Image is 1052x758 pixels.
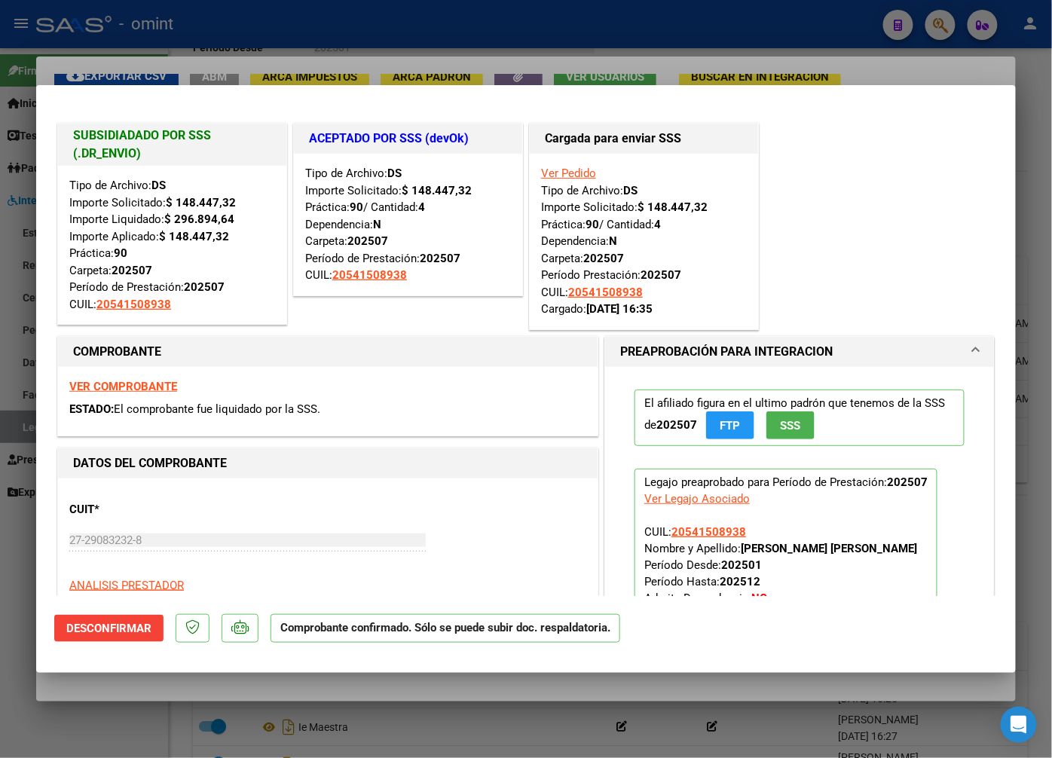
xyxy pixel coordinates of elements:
span: 20541508938 [96,298,171,311]
p: El afiliado figura en el ultimo padrón que tenemos de la SSS de [635,390,965,446]
a: Ver Pedido [541,167,596,180]
strong: 202512 [720,575,760,588]
p: Legajo preaprobado para Período de Prestación: [635,469,937,630]
strong: $ 148.447,32 [166,196,236,209]
strong: 202507 [887,475,928,489]
strong: 202507 [420,252,460,265]
strong: 90 [114,246,127,260]
strong: $ 148.447,32 [402,184,472,197]
span: 20541508938 [332,268,407,282]
strong: NO [751,591,767,605]
p: Comprobante confirmado. Sólo se puede subir doc. respaldatoria. [271,614,620,643]
strong: 202501 [721,558,762,572]
strong: DATOS DEL COMPROBANTE [73,456,227,470]
strong: 202507 [112,264,152,277]
span: SSS [781,419,801,432]
button: Desconfirmar [54,615,164,642]
strong: 202507 [184,280,225,294]
div: Ver Legajo Asociado [644,491,750,507]
strong: DS [151,179,166,192]
strong: 202507 [656,418,697,432]
strong: 202507 [347,234,388,248]
strong: 202507 [583,252,624,265]
div: Tipo de Archivo: Importe Solicitado: Importe Liquidado: Importe Aplicado: Práctica: Carpeta: Perí... [69,177,275,313]
strong: [DATE] 16:35 [586,302,653,316]
div: Open Intercom Messenger [1001,707,1037,743]
strong: $ 148.447,32 [159,230,229,243]
strong: COMPROBANTE [73,344,161,359]
strong: $ 148.447,32 [638,200,708,214]
span: FTP [720,419,741,432]
h1: Cargada para enviar SSS [545,130,743,148]
mat-expansion-panel-header: PREAPROBACIÓN PARA INTEGRACION [605,337,994,367]
strong: DS [387,167,402,180]
strong: $ 296.894,64 [164,212,234,226]
strong: N [373,218,381,231]
span: 20541508938 [568,286,643,299]
span: ANALISIS PRESTADOR [69,579,184,592]
p: CUIT [69,501,225,518]
span: Desconfirmar [66,622,151,635]
h1: PREAPROBACIÓN PARA INTEGRACION [620,343,833,361]
strong: [PERSON_NAME] [PERSON_NAME] [741,542,917,555]
strong: 90 [586,218,599,231]
span: 20541508938 [671,525,746,539]
div: Tipo de Archivo: Importe Solicitado: Práctica: / Cantidad: Dependencia: Carpeta: Período de Prest... [305,165,511,284]
strong: 4 [654,218,661,231]
a: VER COMPROBANTE [69,380,177,393]
button: SSS [766,411,815,439]
strong: 202507 [641,268,681,282]
span: CUIL: Nombre y Apellido: Período Desde: Período Hasta: Admite Dependencia: [644,525,917,622]
strong: 4 [418,200,425,214]
strong: DS [623,184,638,197]
span: El comprobante fue liquidado por la SSS. [114,402,320,416]
span: ESTADO: [69,402,114,416]
button: FTP [706,411,754,439]
strong: 90 [350,200,363,214]
strong: N [609,234,617,248]
div: Tipo de Archivo: Importe Solicitado: Práctica: / Cantidad: Dependencia: Carpeta: Período Prestaci... [541,165,747,318]
div: PREAPROBACIÓN PARA INTEGRACION [605,367,994,665]
h1: SUBSIDIADADO POR SSS (.DR_ENVIO) [73,127,271,163]
h1: ACEPTADO POR SSS (devOk) [309,130,507,148]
